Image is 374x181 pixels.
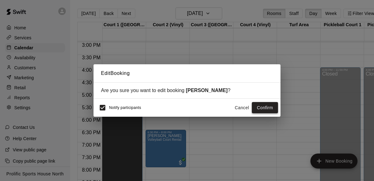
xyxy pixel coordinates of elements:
strong: [PERSON_NAME] [186,88,228,93]
button: Confirm [252,102,278,114]
span: Notify participants [109,105,141,110]
button: Cancel [232,102,252,114]
h2: Edit Booking [93,64,280,82]
div: Are you sure you want to edit booking ? [101,88,273,93]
